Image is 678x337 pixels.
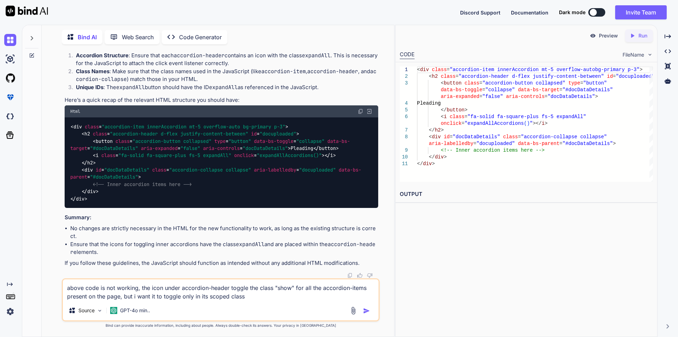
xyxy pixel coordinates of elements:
span: data-bs-parent [518,141,559,146]
div: 1 [400,66,408,73]
span: aria-expanded [441,94,479,99]
div: 8 [400,134,408,140]
img: Open in Browser [366,108,373,115]
span: </ [429,127,435,133]
span: "expandAllAccordions [464,121,524,126]
span: data-bs-target [70,138,350,151]
span: </ [441,107,447,113]
span: </ > [325,152,336,159]
div: CODE [400,51,415,59]
p: : Ensure that each contains an icon with the class . This is necessary for the JavaScript to atta... [76,52,378,68]
div: 7 [400,127,408,134]
span: "#docDataDetails" [90,145,138,151]
img: chevron down [647,52,653,58]
span: "false" [180,145,200,151]
code: expandAll [209,84,238,91]
span: div [73,123,82,130]
span: i [444,114,446,120]
span: div [87,188,96,195]
button: Discord Support [460,9,500,16]
span: "#docDataDetails" [90,174,138,180]
span: "docDataDetails" [104,167,149,173]
span: </ > [82,159,96,166]
code: accordion-header [307,68,358,75]
span: "docDataDetails" [453,134,500,140]
img: chat [4,34,16,46]
img: premium [4,91,16,103]
img: GPT-4o mini [110,307,117,314]
button: Documentation [511,9,548,16]
code: accordion-header [174,52,225,59]
span: bg-primary p-3" [595,67,640,72]
span: "false" [482,94,503,99]
strong: Accordion Structure [76,52,129,59]
span: button [444,80,461,86]
span: = [479,80,482,86]
span: class [152,167,166,173]
span: "accordion-collapse collapse" [169,167,251,173]
span: onclick [234,152,254,159]
strong: Class Names [76,68,109,75]
span: div [420,67,429,72]
span: onclick [441,121,462,126]
div: 2 [400,73,408,80]
p: Run [638,32,647,39]
button: Invite Team [615,5,667,19]
span: < = = = = > [70,167,361,180]
span: " [530,121,533,126]
span: ( [524,121,527,126]
span: </ [429,154,435,160]
p: Source [78,307,95,314]
span: h2 [87,159,93,166]
span: class [93,131,107,137]
span: = [450,134,452,140]
div: 6 [400,114,408,120]
img: attachment [349,307,357,315]
span: "docDataDetails" [547,94,595,99]
span: "accordion-collapse collapse" [521,134,607,140]
code: expandAll [302,52,331,59]
span: "expandAllAccordions()" [257,152,322,159]
span: < [441,114,444,120]
span: > [444,154,446,160]
code: Pleading [70,123,361,203]
span: "accordion-item innerAccordion mt-5 overflow-auto bg-primary p-3" [102,123,285,130]
span: "button" [228,138,251,144]
span: "collapse" [485,87,515,93]
span: < = = > [82,131,299,137]
span: aria-controls [506,94,545,99]
span: div [84,167,93,173]
span: = [559,87,562,93]
img: Pick Models [97,308,103,314]
span: "accordion-button collapsed" [482,80,565,86]
h3: Summary: [65,214,378,222]
span: button [447,107,464,113]
h2: OUTPUT [395,186,657,203]
span: "accordion-item innerAccordion mt-5 overflow-auto [450,67,595,72]
span: < [441,80,444,86]
div: 4 [400,100,408,107]
span: = [473,141,476,146]
span: > [432,161,435,167]
span: </ > [313,145,339,151]
span: Dark mode [559,9,585,16]
span: id [251,131,257,137]
span: </ [417,161,423,167]
span: button [96,138,113,144]
span: "fa-solid fa-square-plus fs-5 expandAll" [118,152,231,159]
span: = [613,74,615,79]
span: i [542,121,545,126]
span: = [545,94,547,99]
span: < [429,74,432,79]
span: > [613,141,615,146]
span: data-bs-toggle [441,87,482,93]
span: div [435,154,444,160]
li: No changes are strictly necessary in the HTML for the new functionality to work, as long as the e... [70,225,378,240]
p: Bind AI [78,33,97,41]
span: "fa-solid fa-square-plus fs-5 expandAll" [468,114,586,120]
span: "docDataDetails" [243,145,288,151]
span: class [432,67,447,72]
span: Html [70,109,80,114]
span: "accordion-header d-flex justify-content-between" [458,74,604,79]
span: = [462,121,464,126]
